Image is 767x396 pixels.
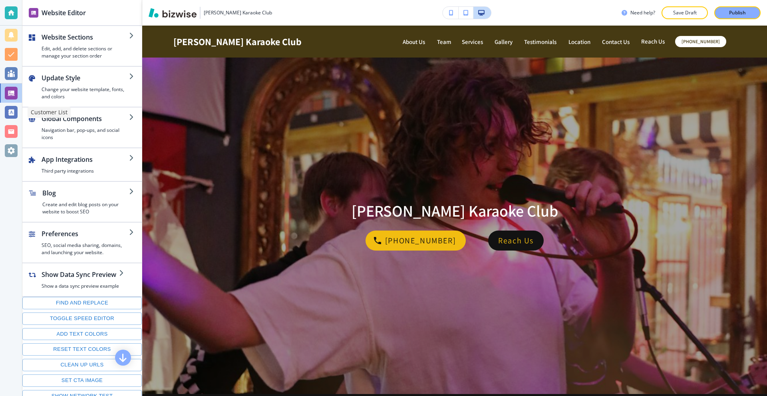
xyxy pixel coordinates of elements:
[403,39,427,45] p: About Us
[42,127,129,141] h4: Navigation bar, pop-ups, and social icons
[498,234,534,247] p: Reach Us
[662,6,708,19] button: Save Draft
[22,312,142,325] button: Toggle speed editor
[42,188,129,198] h2: Blog
[42,45,129,60] h4: Edit, add, and delete sections or manage your section order
[495,39,514,45] p: Gallery
[42,283,119,290] h4: Show a data sync preview example
[675,36,726,47] a: [PHONE_NUMBER]
[42,167,129,175] h4: Third party integrations
[22,263,132,296] button: Show Data Sync PreviewShow a data sync preview example
[42,270,119,279] h2: Show Data Sync Preview
[42,242,129,256] h4: SEO, social media sharing, domains, and launching your website.
[22,26,142,66] button: Website SectionsEdit, add, and delete sections or manage your section order
[524,39,558,45] p: Testimonials
[22,107,142,147] button: Global ComponentsNavigation bar, pop-ups, and social icons
[488,231,544,251] div: Reach Us
[385,234,456,247] p: [PHONE_NUMBER]
[437,39,451,45] p: Team
[366,231,466,251] div: (281) 699-5776
[42,229,129,239] h2: Preferences
[714,6,761,19] button: Publish
[22,148,142,181] button: App IntegrationsThird party integrations
[42,114,129,123] h2: Global Components
[173,36,302,48] span: [PERSON_NAME] Karaoke Club
[22,328,142,340] button: Add text colors
[149,7,272,19] button: [PERSON_NAME] Karaoke Club
[42,86,129,100] h4: Change your website template, fonts, and colors
[29,8,38,18] img: editor icon
[22,297,142,309] button: Find and replace
[641,37,666,47] p: Reach Us
[352,201,558,221] h1: [PERSON_NAME] Karaoke Club
[22,343,142,356] button: Reset text colors
[149,8,197,18] img: Bizwise Logo
[204,9,272,16] h3: [PERSON_NAME] Karaoke Club
[42,155,129,164] h2: App Integrations
[568,39,592,45] p: Location
[729,9,746,16] p: Publish
[31,108,68,116] p: Customer List
[22,67,142,107] button: Update StyleChange your website template, fonts, and colors
[42,8,86,18] h2: Website Editor
[672,9,697,16] p: Save Draft
[22,359,142,371] button: Clean up URLs
[602,39,631,45] p: Contact Us
[630,9,655,16] h3: Need help?
[366,231,466,251] a: [PHONE_NUMBER]
[22,223,142,263] button: PreferencesSEO, social media sharing, domains, and launching your website.
[42,201,129,215] h4: Create and edit blog posts on your website to boost SEO
[462,39,484,45] p: Services
[22,182,142,222] button: BlogCreate and edit blog posts on your website to boost SEO
[42,73,129,83] h2: Update Style
[22,374,142,387] button: Set CTA image
[42,32,129,42] h2: Website Sections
